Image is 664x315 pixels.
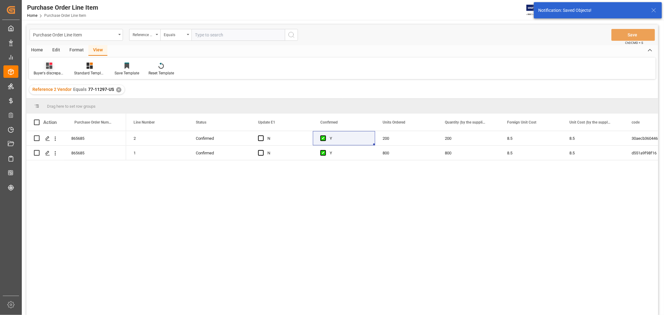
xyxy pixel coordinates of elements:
[445,120,487,125] span: Quantity (by the supplier)
[258,120,275,125] span: Update E1
[437,146,500,160] div: 800
[73,87,87,92] span: Equals
[196,146,243,160] div: Confirmed
[526,5,548,16] img: Exertis%20JAM%20-%20Email%20Logo.jpg_1722504956.jpg
[500,146,562,160] div: 8.5
[437,131,500,145] div: 200
[47,104,96,109] span: Drag here to set row groups
[115,70,139,76] div: Save Template
[43,120,57,125] div: Action
[148,70,174,76] div: Reset Template
[330,131,368,146] div: Y
[33,31,116,38] div: Purchase Order Line Item
[27,3,98,12] div: Purchase Order Line Item
[267,131,305,146] div: N
[133,31,154,38] div: Reference 2 Vendor
[569,120,611,125] span: Unit Cost (by the supplier)
[507,120,536,125] span: Foreign Unit Cost
[88,45,107,56] div: View
[32,87,72,92] span: Reference 2 Vendor
[134,120,155,125] span: Line Number
[64,146,126,160] div: 865685
[34,70,65,76] div: Buyer's discrepancy_Huixin
[196,131,243,146] div: Confirmed
[64,131,126,145] div: 865685
[611,29,655,41] button: Save
[126,146,188,160] div: 1
[88,87,114,92] span: 77-11297-US
[116,87,121,92] div: ✕
[65,45,88,56] div: Format
[267,146,305,160] div: N
[26,131,126,146] div: Press SPACE to select this row.
[285,29,298,41] button: search button
[48,45,65,56] div: Edit
[126,131,188,145] div: 2
[191,29,285,41] input: Type to search
[375,131,437,145] div: 200
[26,45,48,56] div: Home
[26,146,126,160] div: Press SPACE to select this row.
[375,146,437,160] div: 800
[500,131,562,145] div: 8.5
[562,146,624,160] div: 8.5
[164,31,185,38] div: Equals
[538,7,645,14] div: Notification: Saved Objects!
[383,120,405,125] span: Units Ordered
[74,120,113,125] span: Purchase Order Number
[320,120,338,125] span: Confirmed
[160,29,191,41] button: open menu
[625,40,643,45] span: Ctrl/CMD + S
[30,29,123,41] button: open menu
[27,13,37,18] a: Home
[74,70,105,76] div: Standard Templates
[562,131,624,145] div: 8.5
[196,120,206,125] span: Status
[330,146,368,160] div: Y
[129,29,160,41] button: open menu
[632,120,640,125] span: code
